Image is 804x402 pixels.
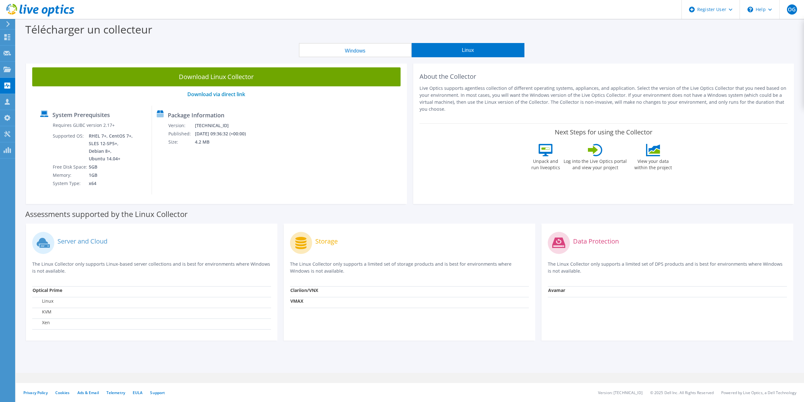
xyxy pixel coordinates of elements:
[721,390,796,395] li: Powered by Live Optics, a Dell Technology
[25,211,188,217] label: Assessments supported by the Linux Collector
[548,287,565,293] strong: Avamar
[168,138,195,146] td: Size:
[52,132,88,163] td: Supported OS:
[168,121,195,130] td: Version:
[55,390,70,395] a: Cookies
[412,43,524,57] button: Linux
[88,132,134,163] td: RHEL 7+, CentOS 7+, SLES 12-SP5+, Debian 8+, Ubuntu 14.04+
[33,309,51,315] label: KVM
[420,85,788,113] p: Live Optics supports agentless collection of different operating systems, appliances, and applica...
[33,287,62,293] strong: Optical Prime
[52,179,88,188] td: System Type:
[630,156,676,171] label: View your data within the project
[150,390,165,395] a: Support
[290,298,303,304] strong: VMAX
[563,156,627,171] label: Log into the Live Optics portal and view your project
[57,238,107,244] label: Server and Cloud
[548,261,787,275] p: The Linux Collector only supports a limited set of DPS products and is best for environments wher...
[598,390,643,395] li: Version: [TECHNICAL_ID]
[420,73,788,80] h2: About the Collector
[555,128,652,136] label: Next Steps for using the Collector
[573,238,619,244] label: Data Protection
[299,43,412,57] button: Windows
[168,130,195,138] td: Published:
[23,390,48,395] a: Privacy Policy
[77,390,99,395] a: Ads & Email
[53,122,115,128] label: Requires GLIBC version 2.17+
[290,287,318,293] strong: Clariion/VNX
[52,163,88,171] td: Free Disk Space:
[290,261,529,275] p: The Linux Collector only supports a limited set of storage products and is best for environments ...
[106,390,125,395] a: Telemetry
[88,163,134,171] td: 5GB
[168,112,224,118] label: Package Information
[25,22,152,37] label: Télécharger un collecteur
[52,171,88,179] td: Memory:
[88,171,134,179] td: 1GB
[32,67,401,86] a: Download Linux Collector
[650,390,714,395] li: © 2025 Dell Inc. All Rights Reserved
[195,121,254,130] td: [TECHNICAL_ID]
[531,156,560,171] label: Unpack and run liveoptics
[133,390,142,395] a: EULA
[195,130,254,138] td: [DATE] 09:36:32 (+00:00)
[33,298,53,304] label: Linux
[52,112,110,118] label: System Prerequisites
[187,91,245,98] a: Download via direct link
[315,238,338,244] label: Storage
[33,319,50,326] label: Xen
[747,7,753,12] svg: \n
[32,261,271,275] p: The Linux Collector only supports Linux-based server collections and is best for environments whe...
[787,4,797,15] span: OG
[195,138,254,146] td: 4.2 MB
[88,179,134,188] td: x64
